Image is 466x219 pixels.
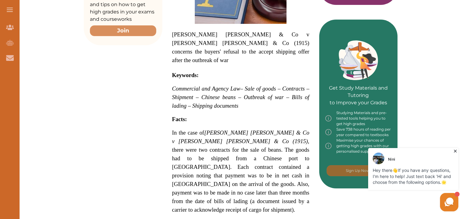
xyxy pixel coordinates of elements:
[90,25,156,36] button: Join
[172,129,309,213] span: In the case of , there were two contracts for the sale of beans. The goods had to be shipped from...
[325,110,331,127] img: info-img
[325,138,331,154] img: info-img
[325,138,392,154] div: Maximise your chances of getting high grades with our personalised support
[325,127,331,138] img: info-img
[319,147,460,213] iframe: HelpCrunch
[172,116,187,122] strong: Facts:
[339,40,378,80] img: Green card image
[172,85,240,92] span: Commercial and Agency Law
[172,31,309,63] span: [PERSON_NAME] [PERSON_NAME] & Co v [PERSON_NAME] [PERSON_NAME] & Co (1915) concerns the buyers' r...
[325,67,392,106] p: Get Study Materials and Tutoring to Improve your Grades
[172,72,199,78] strong: Keywords:
[172,129,309,144] span: [PERSON_NAME] [PERSON_NAME] & Co v [PERSON_NAME] [PERSON_NAME] & Co (1915)
[325,110,392,127] div: Studying Materials and pre-tested tools helping you to get high grades
[325,127,392,138] div: Save 738 hours of reading per year compared to textbooks
[172,85,309,109] span: – Sale of goods – Contracts – Shipment – Chinese beans – Outbreak of war – Bills of lading – Ship...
